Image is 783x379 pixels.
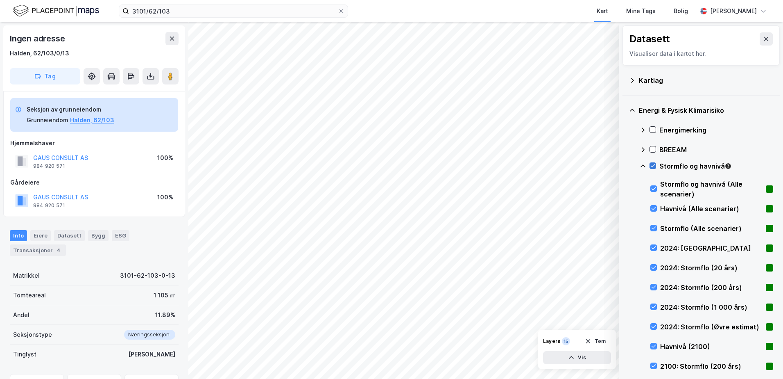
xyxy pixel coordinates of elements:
[70,115,114,125] button: Halden, 62/103
[660,224,763,233] div: Stormflo (Alle scenarier)
[660,361,763,371] div: 2100: Stormflo (200 års)
[724,162,732,170] div: Tooltip anchor
[710,6,757,16] div: [PERSON_NAME]
[660,342,763,352] div: Havnivå (2100)
[88,230,109,241] div: Bygg
[659,145,773,155] div: BREEAM
[660,179,763,199] div: Stormflo og havnivå (Alle scenarier)
[543,338,560,345] div: Layers
[112,230,129,241] div: ESG
[10,244,66,256] div: Transaksjoner
[639,75,773,85] div: Kartlag
[13,290,46,300] div: Tomteareal
[10,48,69,58] div: Halden, 62/103/0/13
[659,161,773,171] div: Stormflo og havnivå
[10,138,178,148] div: Hjemmelshaver
[120,271,175,281] div: 3101-62-103-0-13
[10,68,80,84] button: Tag
[742,340,783,379] iframe: Chat Widget
[155,310,175,320] div: 11.89%
[562,337,570,345] div: 15
[660,243,763,253] div: 2024: [GEOGRAPHIC_DATA]
[597,6,608,16] div: Kart
[660,302,763,312] div: 2024: Stormflo (1 000 års)
[33,202,65,209] div: 984 920 571
[579,335,611,348] button: Tøm
[13,4,99,18] img: logo.f888ab2527a4732fd821a326f86c7f29.svg
[629,49,773,59] div: Visualiser data i kartet her.
[543,351,611,364] button: Vis
[128,349,175,359] div: [PERSON_NAME]
[13,349,36,359] div: Tinglyst
[13,330,52,340] div: Seksjonstype
[30,230,51,241] div: Eiere
[27,115,68,125] div: Grunneiendom
[154,290,175,300] div: 1 105 ㎡
[157,153,173,163] div: 100%
[13,271,40,281] div: Matrikkel
[660,204,763,214] div: Havnivå (Alle scenarier)
[157,192,173,202] div: 100%
[33,163,65,169] div: 984 920 571
[674,6,688,16] div: Bolig
[27,105,114,114] div: Seksjon av grunneiendom
[129,5,338,17] input: Søk på adresse, matrikkel, gårdeiere, leietakere eller personer
[54,230,85,241] div: Datasett
[659,125,773,135] div: Energimerking
[660,263,763,273] div: 2024: Stormflo (20 års)
[639,105,773,115] div: Energi & Fysisk Klimarisiko
[54,246,63,254] div: 4
[626,6,656,16] div: Mine Tags
[10,230,27,241] div: Info
[660,322,763,332] div: 2024: Stormflo (Øvre estimat)
[10,32,66,45] div: Ingen adresse
[13,310,29,320] div: Andel
[660,283,763,292] div: 2024: Stormflo (200 års)
[629,32,670,46] div: Datasett
[10,178,178,187] div: Gårdeiere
